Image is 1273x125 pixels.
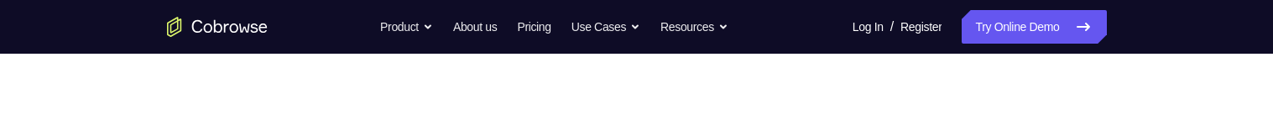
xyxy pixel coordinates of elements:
[167,17,268,37] a: Go to the home page
[571,10,640,44] button: Use Cases
[660,10,728,44] button: Resources
[453,10,497,44] a: About us
[853,10,884,44] a: Log In
[890,17,894,37] span: /
[962,10,1106,44] a: Try Online Demo
[900,10,942,44] a: Register
[517,10,550,44] a: Pricing
[380,10,433,44] button: Product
